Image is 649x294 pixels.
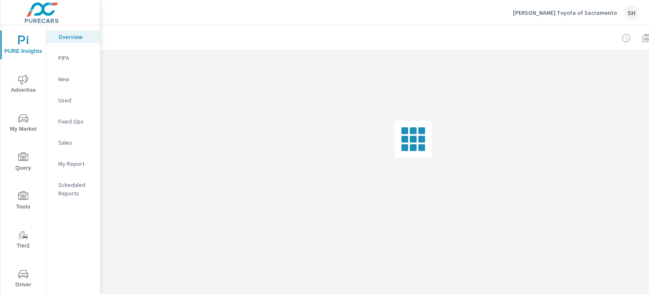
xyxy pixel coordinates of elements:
[46,179,100,200] div: Scheduled Reports
[624,5,639,20] div: SH
[513,9,617,16] p: [PERSON_NAME] Toyota of Sacramento
[58,96,93,104] p: Used
[46,30,100,43] div: Overview
[46,73,100,85] div: New
[46,94,100,107] div: Used
[58,181,93,198] p: Scheduled Reports
[58,117,93,126] p: Fixed Ops
[3,36,44,56] span: PURE Insights
[3,269,44,290] span: Driver
[58,54,93,62] p: PIPA
[3,191,44,212] span: Tools
[58,159,93,168] p: My Report
[46,115,100,128] div: Fixed Ops
[46,52,100,64] div: PIPA
[3,74,44,95] span: Advertise
[3,113,44,134] span: My Market
[46,157,100,170] div: My Report
[3,230,44,251] span: Tier2
[58,138,93,147] p: Sales
[46,136,100,149] div: Sales
[58,33,93,41] p: Overview
[58,75,93,83] p: New
[3,152,44,173] span: Query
